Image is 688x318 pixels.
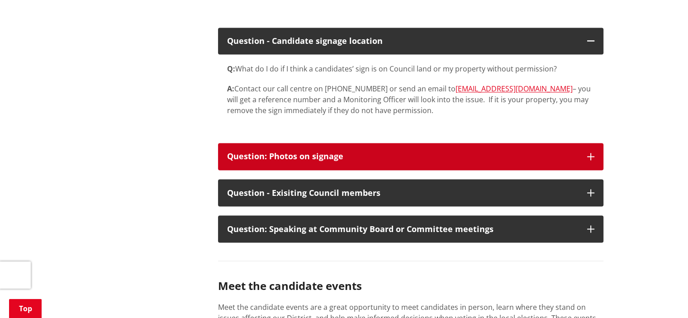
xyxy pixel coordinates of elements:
[9,299,42,318] a: Top
[646,280,679,313] iframe: Messenger Launcher
[218,215,603,242] button: Question: Speaking at Community Board or Committee meetings
[227,188,578,197] div: Question - Exisiting Council members
[227,37,578,46] div: Question - Candidate signage location
[227,224,578,233] div: Question: Speaking at Community Board or Committee meetings
[227,63,594,74] p: What do I do if I think a candidates’ sign is on Council land or my property without permission?
[227,83,594,116] p: Contact our call centre on [PHONE_NUMBER] or send an email to – you will get a reference number a...
[227,152,578,161] div: Question: Photos on signage
[227,84,234,94] strong: A:
[218,278,362,293] strong: Meet the candidate events
[456,84,573,94] a: [EMAIL_ADDRESS][DOMAIN_NAME]
[227,64,235,74] strong: Q:
[218,28,603,55] button: Question - Candidate signage location
[218,179,603,206] button: Question - Exisiting Council members
[218,143,603,170] button: Question: Photos on signage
